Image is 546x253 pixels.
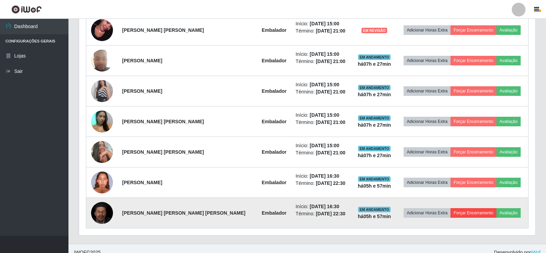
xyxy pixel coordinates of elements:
button: Adicionar Horas Extra [404,178,450,187]
time: [DATE] 22:30 [316,180,345,186]
span: EM ANDAMENTO [358,54,391,60]
button: Avaliação [496,117,521,126]
time: [DATE] 15:00 [310,82,339,87]
time: [DATE] 21:00 [316,119,345,125]
li: Início: [296,112,348,119]
button: Forçar Encerramento [450,178,496,187]
button: Avaliação [496,56,521,65]
button: Avaliação [496,208,521,218]
time: [DATE] 16:30 [310,173,339,179]
img: 1756684845551.jpeg [91,200,113,227]
strong: [PERSON_NAME] [PERSON_NAME] [122,27,204,33]
time: [DATE] 22:30 [316,211,345,216]
img: 1717438276108.jpeg [91,11,113,50]
button: Adicionar Horas Extra [404,56,450,65]
li: Término: [296,88,348,96]
button: Avaliação [496,86,521,96]
button: Forçar Encerramento [450,56,496,65]
strong: há 07 h e 27 min [358,92,391,97]
button: Adicionar Horas Extra [404,147,450,157]
li: Término: [296,180,348,187]
time: [DATE] 15:00 [310,112,339,118]
strong: [PERSON_NAME] [PERSON_NAME] [122,149,204,155]
img: 1737737831702.jpeg [91,168,113,197]
button: Forçar Encerramento [450,25,496,35]
button: Adicionar Horas Extra [404,86,450,96]
button: Forçar Encerramento [450,86,496,96]
time: [DATE] 15:00 [310,21,339,26]
strong: Embalador [262,210,287,216]
img: 1732747404863.jpeg [91,107,113,136]
time: [DATE] 16:30 [310,204,339,209]
span: EM ANDAMENTO [358,115,391,121]
span: EM ANDAMENTO [358,176,391,182]
time: [DATE] 21:00 [316,28,345,34]
strong: [PERSON_NAME] [122,180,162,185]
time: [DATE] 15:00 [310,51,339,57]
time: [DATE] 21:00 [316,59,345,64]
li: Início: [296,81,348,88]
button: Avaliação [496,178,521,187]
strong: [PERSON_NAME] [122,88,162,94]
li: Término: [296,149,348,156]
li: Término: [296,27,348,35]
strong: Embalador [262,27,287,33]
strong: Embalador [262,88,287,94]
img: 1754749446637.jpeg [91,141,113,163]
strong: há 05 h e 57 min [358,183,391,189]
button: Avaliação [496,147,521,157]
li: Início: [296,20,348,27]
li: Término: [296,58,348,65]
img: 1703785575739.jpeg [91,72,113,111]
button: Avaliação [496,25,521,35]
span: EM REVISÃO [361,28,387,33]
strong: há 05 h e 57 min [358,214,391,219]
strong: Embalador [262,180,287,185]
span: EM ANDAMENTO [358,207,391,212]
li: Início: [296,173,348,180]
span: EM ANDAMENTO [358,146,391,151]
time: [DATE] 15:00 [310,143,339,148]
strong: Embalador [262,58,287,63]
span: EM ANDAMENTO [358,85,391,90]
strong: há 07 h e 27 min [358,153,391,158]
li: Início: [296,203,348,210]
button: Forçar Encerramento [450,117,496,126]
time: [DATE] 21:00 [316,150,345,155]
time: [DATE] 21:00 [316,89,345,94]
strong: Embalador [262,119,287,124]
button: Adicionar Horas Extra [404,117,450,126]
strong: Embalador [262,149,287,155]
li: Início: [296,142,348,149]
strong: há 07 h e 27 min [358,61,391,67]
strong: [PERSON_NAME] [PERSON_NAME] [PERSON_NAME] [122,210,245,216]
button: Forçar Encerramento [450,208,496,218]
strong: [PERSON_NAME] [122,58,162,63]
li: Término: [296,119,348,126]
li: Início: [296,51,348,58]
li: Término: [296,210,348,217]
img: CoreUI Logo [11,5,42,14]
button: Adicionar Horas Extra [404,25,450,35]
strong: [PERSON_NAME] [PERSON_NAME] [122,119,204,124]
button: Adicionar Horas Extra [404,208,450,218]
button: Forçar Encerramento [450,147,496,157]
strong: há 07 h e 27 min [358,122,391,128]
img: 1694719722854.jpeg [91,46,113,75]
